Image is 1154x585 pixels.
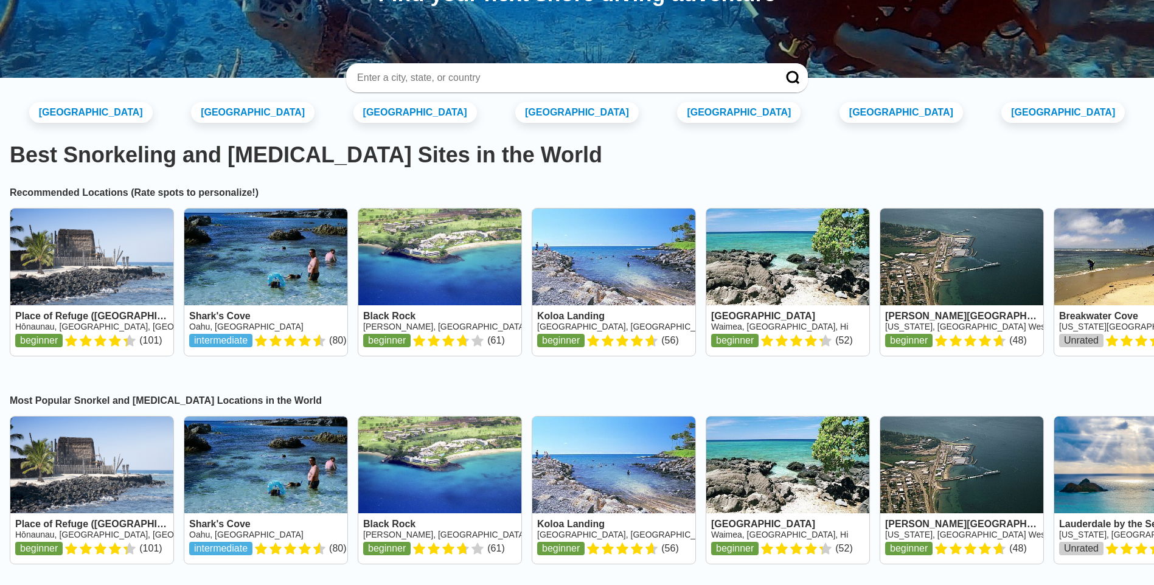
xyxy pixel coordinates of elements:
[515,102,639,123] a: [GEOGRAPHIC_DATA]
[353,102,477,123] a: [GEOGRAPHIC_DATA]
[10,187,1144,198] div: Recommended Locations (Rate spots to personalize!)
[29,102,153,123] a: [GEOGRAPHIC_DATA]
[677,102,801,123] a: [GEOGRAPHIC_DATA]
[839,102,963,123] a: [GEOGRAPHIC_DATA]
[1001,102,1125,123] a: [GEOGRAPHIC_DATA]
[10,142,1144,168] h1: Best Snorkeling and [MEDICAL_DATA] Sites in the World
[356,72,769,84] input: Enter a city, state, or country
[191,102,315,123] a: [GEOGRAPHIC_DATA]
[10,395,1144,406] h2: Most Popular Snorkel and [MEDICAL_DATA] Locations in the World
